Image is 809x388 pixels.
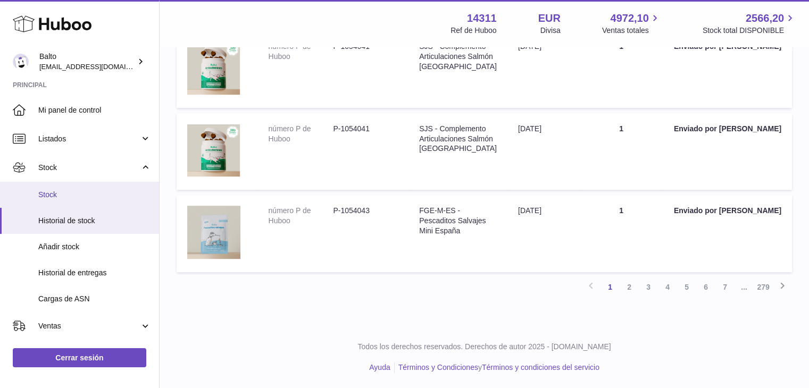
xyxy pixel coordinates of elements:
[408,113,507,190] td: SJS - Complemento Articulaciones Salmón [GEOGRAPHIC_DATA]
[269,124,333,144] dt: número P de Huboo
[735,277,754,297] span: ...
[639,277,658,297] a: 3
[269,41,333,62] dt: número P de Huboo
[602,26,661,36] span: Ventas totales
[658,277,677,297] a: 4
[187,124,240,177] img: 1754381750.png
[38,242,151,252] span: Añadir stock
[39,52,135,72] div: Balto
[369,363,390,372] a: Ayuda
[333,124,398,144] dd: P-1054041
[674,206,781,215] strong: Enviado por [PERSON_NAME]
[187,41,240,95] img: 1754381750.png
[13,348,146,367] a: Cerrar sesión
[38,190,151,200] span: Stock
[610,11,648,26] span: 4972,10
[715,277,735,297] a: 7
[398,363,478,372] a: Términos y Condiciones
[269,206,333,226] dt: número P de Huboo
[696,277,715,297] a: 6
[674,124,781,133] strong: Enviado por [PERSON_NAME]
[601,277,620,297] a: 1
[602,11,661,36] a: 4972,10 Ventas totales
[333,206,398,226] dd: P-1054043
[677,277,696,297] a: 5
[168,342,800,352] p: Todos los derechos reservados. Derechos de autor 2025 - [DOMAIN_NAME]
[38,105,151,115] span: Mi panel de control
[620,277,639,297] a: 2
[507,31,580,108] td: [DATE]
[39,62,156,71] span: [EMAIL_ADDRESS][DOMAIN_NAME]
[38,134,140,144] span: Listados
[408,31,507,108] td: SJS - Complemento Articulaciones Salmón [GEOGRAPHIC_DATA]
[540,26,561,36] div: Divisa
[579,113,663,190] td: 1
[38,268,151,278] span: Historial de entregas
[13,54,29,70] img: ops@balto.fr
[507,195,580,272] td: [DATE]
[38,216,151,226] span: Historial de stock
[579,31,663,108] td: 1
[333,41,398,62] dd: P-1054041
[703,26,796,36] span: Stock total DISPONIBLE
[451,26,496,36] div: Ref de Huboo
[746,11,784,26] span: 2566,20
[395,362,599,373] li: y
[38,163,140,173] span: Stock
[754,277,773,297] a: 279
[482,363,599,372] a: Términos y condiciones del servicio
[38,294,151,304] span: Cargas de ASN
[579,195,663,272] td: 1
[408,195,507,272] td: FGE-M-ES - Pescaditos Salvajes Mini España
[38,321,140,331] span: Ventas
[703,11,796,36] a: 2566,20 Stock total DISPONIBLE
[187,206,240,259] img: 143111755177971.png
[538,11,561,26] strong: EUR
[507,113,580,190] td: [DATE]
[467,11,497,26] strong: 14311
